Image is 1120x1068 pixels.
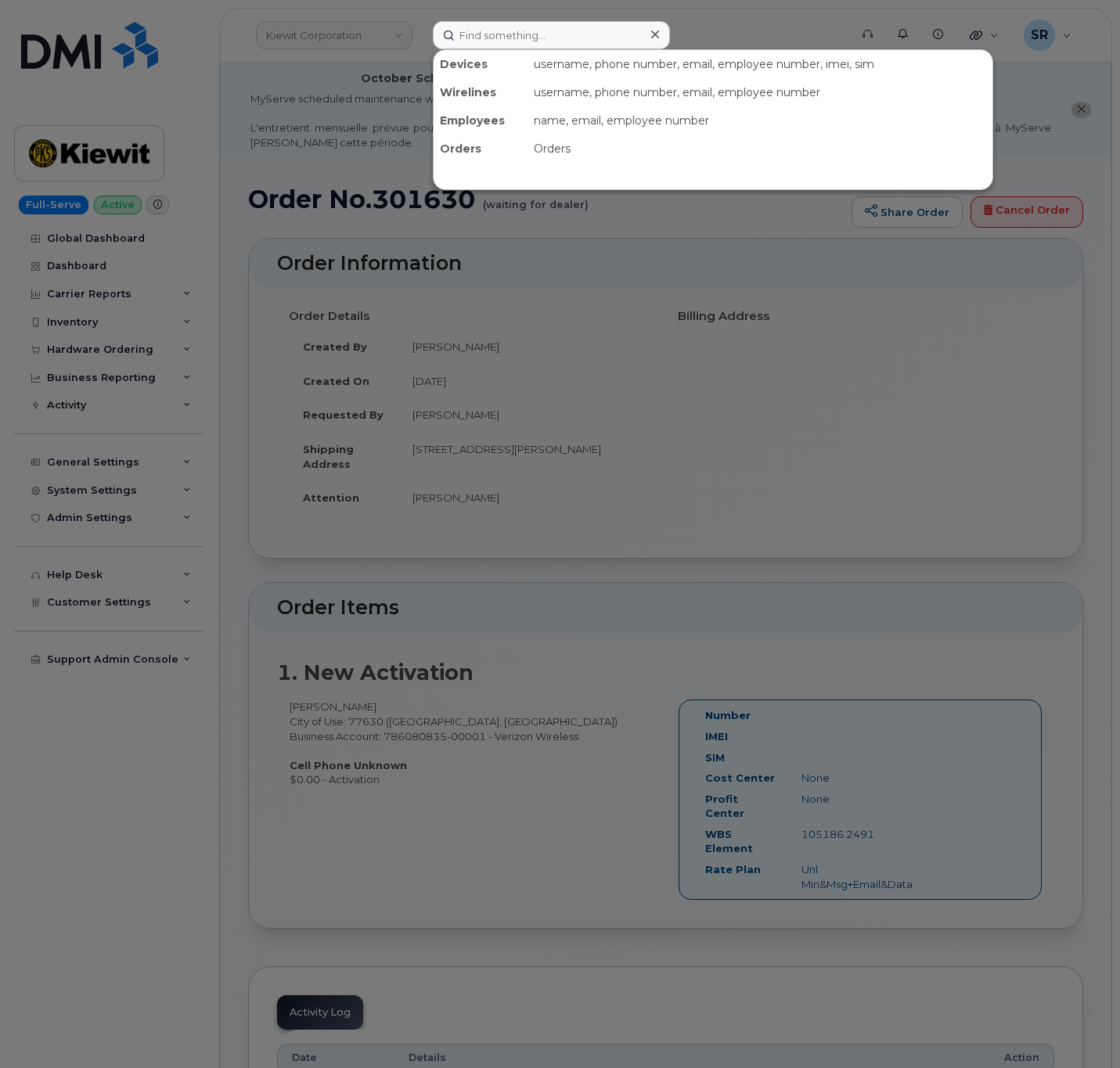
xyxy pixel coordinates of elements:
[434,135,528,163] div: Orders
[528,50,992,78] div: username, phone number, email, employee number, imei, sim
[434,78,528,106] div: Wirelines
[1052,1000,1108,1056] iframe: Messenger Launcher
[434,106,528,135] div: Employees
[528,135,992,163] div: Orders
[528,106,992,135] div: name, email, employee number
[434,50,528,78] div: Devices
[528,78,992,106] div: username, phone number, email, employee number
